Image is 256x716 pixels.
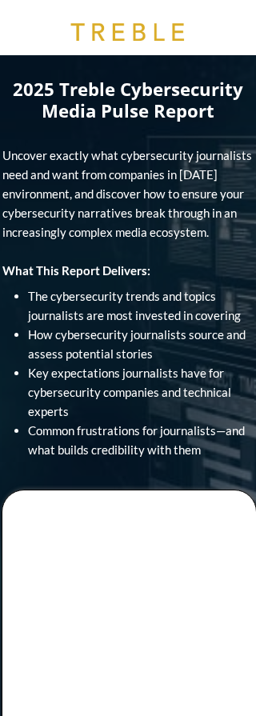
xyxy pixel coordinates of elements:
[28,327,246,361] span: How cybersecurity journalists source and assess potential stories
[2,263,150,278] strong: What This Report Delivers:
[14,522,244,642] iframe: Form 0
[28,289,241,322] span: The cybersecurity trends and topics journalists are most invested in covering
[28,366,231,418] span: Key expectations journalists have for cybersecurity companies and technical experts
[28,423,245,457] span: Common frustrations for journalists—and what builds credibility with them
[2,148,252,239] span: Uncover exactly what cybersecurity journalists need and want from companies in [DATE] environment...
[13,77,243,123] span: 2025 Treble Cybersecurity Media Pulse Report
